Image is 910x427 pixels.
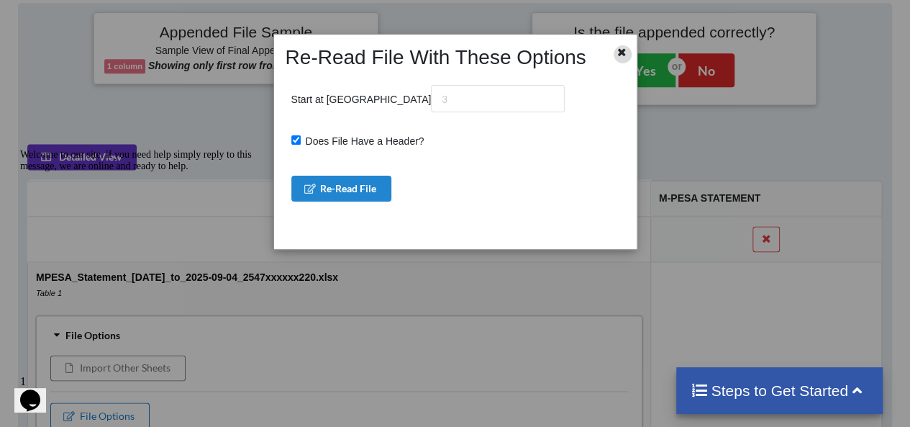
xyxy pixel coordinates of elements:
div: Welcome to our site, if you need help simply reply to this message, we are online and ready to help. [6,6,265,29]
h2: Re-Read File With These Options [278,45,602,70]
p: Start at [GEOGRAPHIC_DATA] [291,85,565,112]
h4: Steps to Get Started [691,382,868,400]
iframe: chat widget [14,143,273,362]
button: Re-Read File [291,176,392,202]
span: Welcome to our site, if you need help simply reply to this message, we are online and ready to help. [6,6,237,28]
span: Does File Have a Header? [301,135,424,147]
iframe: chat widget [14,369,60,413]
input: 3 [431,85,565,112]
